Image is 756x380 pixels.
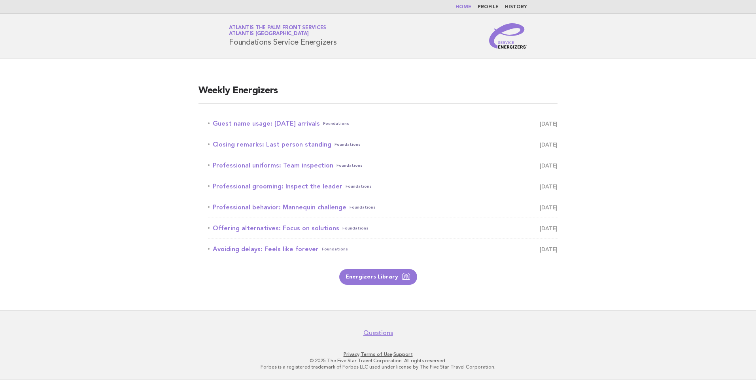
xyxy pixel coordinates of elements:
[208,223,558,234] a: Offering alternatives: Focus on solutionsFoundations [DATE]
[136,357,620,364] p: © 2025 The Five Star Travel Corporation. All rights reserved.
[489,23,527,49] img: Service Energizers
[136,364,620,370] p: Forbes is a registered trademark of Forbes LLC used under license by The Five Star Travel Corpora...
[208,202,558,213] a: Professional behavior: Mannequin challengeFoundations [DATE]
[336,160,363,171] span: Foundations
[455,5,471,9] a: Home
[208,139,558,150] a: Closing remarks: Last person standingFoundations [DATE]
[208,160,558,171] a: Professional uniforms: Team inspectionFoundations [DATE]
[208,244,558,255] a: Avoiding delays: Feels like foreverFoundations [DATE]
[339,269,417,285] a: Energizers Library
[540,181,558,192] span: [DATE]
[346,181,372,192] span: Foundations
[229,25,326,36] a: Atlantis The Palm Front ServicesAtlantis [GEOGRAPHIC_DATA]
[136,351,620,357] p: · ·
[198,85,558,104] h2: Weekly Energizers
[540,244,558,255] span: [DATE]
[350,202,376,213] span: Foundations
[208,118,558,129] a: Guest name usage: [DATE] arrivalsFoundations [DATE]
[540,118,558,129] span: [DATE]
[344,352,359,357] a: Privacy
[540,223,558,234] span: [DATE]
[342,223,369,234] span: Foundations
[478,5,499,9] a: Profile
[229,26,337,46] h1: Foundations Service Energizers
[322,244,348,255] span: Foundations
[540,139,558,150] span: [DATE]
[208,181,558,192] a: Professional grooming: Inspect the leaderFoundations [DATE]
[540,160,558,171] span: [DATE]
[393,352,413,357] a: Support
[229,32,309,37] span: Atlantis [GEOGRAPHIC_DATA]
[361,352,392,357] a: Terms of Use
[323,118,349,129] span: Foundations
[335,139,361,150] span: Foundations
[505,5,527,9] a: History
[540,202,558,213] span: [DATE]
[363,329,393,337] a: Questions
